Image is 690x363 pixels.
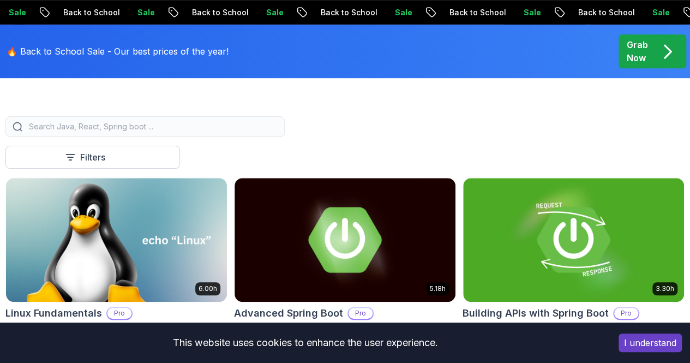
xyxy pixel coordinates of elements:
p: Back to School [379,7,453,18]
p: Filters [80,151,105,164]
img: Building APIs with Spring Boot card [463,178,684,302]
p: 🔥 Back to School Sale - Our best prices of the year! [7,45,229,58]
a: Advanced Spring Boot card5.18hAdvanced Spring BootProDive deep into Spring Boot with our advanced... [234,177,456,346]
p: Sale [195,7,230,18]
p: Sale [324,7,359,18]
p: Sale [453,7,488,18]
img: Linux Fundamentals card [6,178,227,302]
p: 6.00h [199,284,217,293]
img: Advanced Spring Boot card [235,178,455,302]
p: 3.30h [656,284,674,293]
a: Building APIs with Spring Boot card3.30hBuilding APIs with Spring BootProLearn to build robust, s... [463,177,685,357]
button: Filters [5,146,180,169]
p: Back to School [250,7,324,18]
button: Accept cookies [619,334,682,352]
p: Pro [614,308,638,319]
p: Pro [349,308,373,319]
p: Pro [107,308,131,319]
a: Linux Fundamentals card6.00hLinux FundamentalsProLearn the fundamentals of Linux and how to use t... [5,177,227,346]
h2: Linux Fundamentals [5,306,102,321]
p: Sale [67,7,101,18]
p: Grab Now [627,38,648,64]
div: This website uses cookies to enhance the user experience. [8,331,602,355]
p: Sale [581,7,616,18]
p: 5.18h [430,284,446,293]
h2: Advanced Spring Boot [234,306,343,321]
h2: Building APIs with Spring Boot [463,306,609,321]
input: Search Java, React, Spring boot ... [27,121,278,132]
p: Back to School [507,7,581,18]
p: Back to School [121,7,195,18]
